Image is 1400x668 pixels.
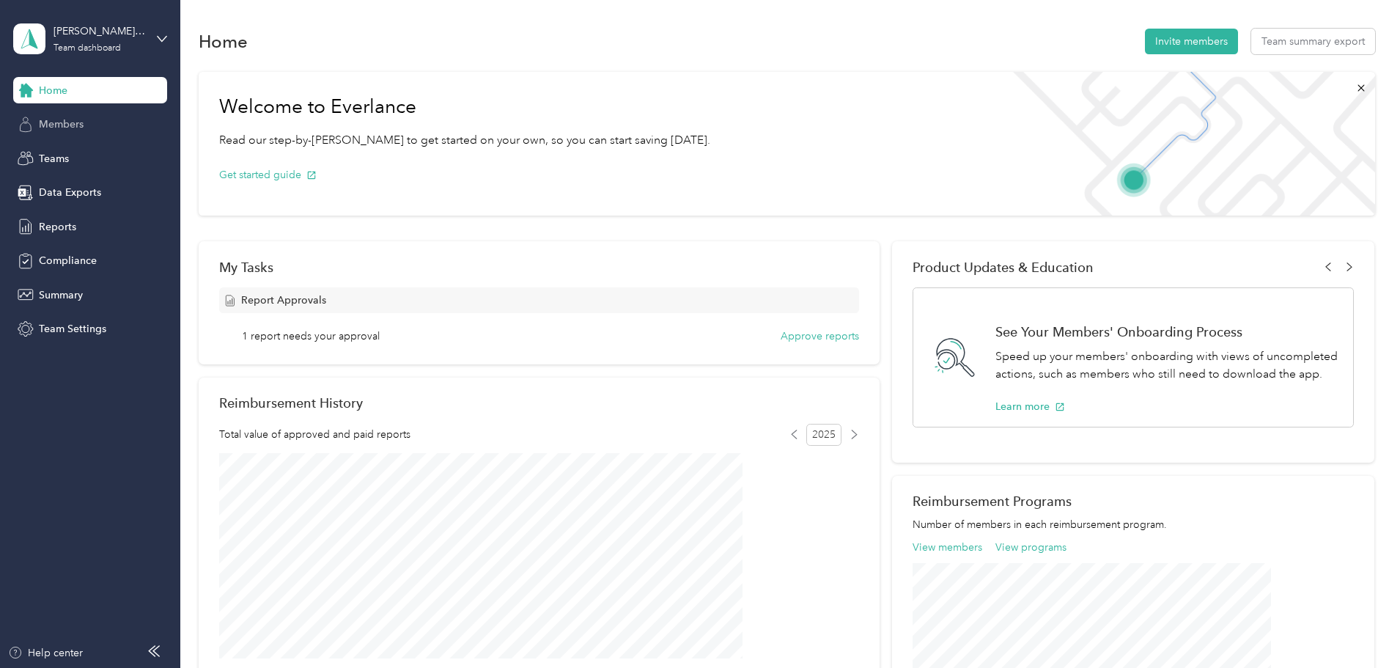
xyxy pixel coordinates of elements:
button: Help center [8,645,83,661]
p: Number of members in each reimbursement program. [913,517,1354,532]
span: Product Updates & Education [913,260,1094,275]
h1: See Your Members' Onboarding Process [995,324,1338,339]
span: Members [39,117,84,132]
span: Compliance [39,253,97,268]
div: [PERSON_NAME] Ink - [PERSON_NAME] [54,23,145,39]
span: 2025 [806,424,841,446]
h1: Welcome to Everlance [219,95,710,119]
span: Summary [39,287,83,303]
h2: Reimbursement History [219,395,363,411]
span: Total value of approved and paid reports [219,427,410,442]
span: Home [39,83,67,98]
button: View members [913,540,982,555]
span: Teams [39,151,69,166]
span: Data Exports [39,185,101,200]
span: Report Approvals [241,293,326,308]
h1: Home [199,34,248,49]
button: Approve reports [781,329,859,344]
div: Team dashboard [54,44,121,53]
span: Team Settings [39,321,106,337]
button: Get started guide [219,167,317,183]
h2: Reimbursement Programs [913,493,1354,509]
div: My Tasks [219,260,859,275]
button: View programs [995,540,1066,555]
iframe: Everlance-gr Chat Button Frame [1318,586,1400,668]
img: Welcome to everlance [998,72,1374,216]
span: 1 report needs your approval [242,329,380,344]
button: Learn more [995,399,1065,414]
button: Invite members [1145,29,1238,54]
span: Reports [39,219,76,235]
button: Team summary export [1251,29,1375,54]
p: Read our step-by-[PERSON_NAME] to get started on your own, so you can start saving [DATE]. [219,131,710,150]
p: Speed up your members' onboarding with views of uncompleted actions, such as members who still ne... [995,348,1338,383]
